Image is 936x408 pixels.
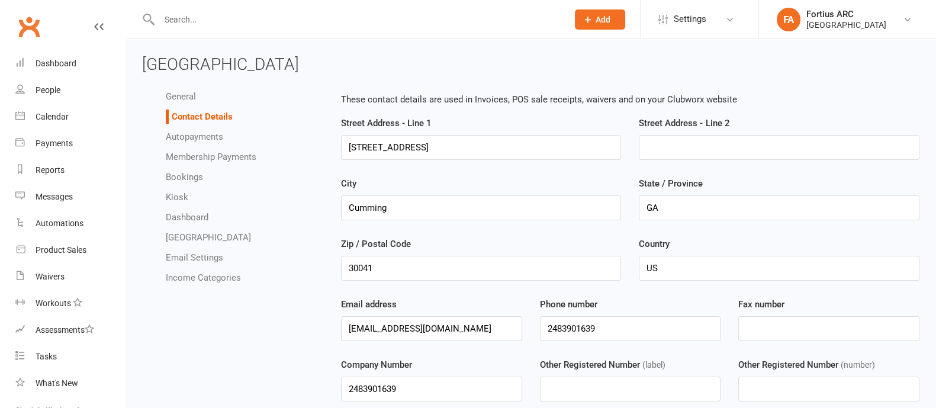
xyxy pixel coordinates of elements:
div: Dashboard [36,59,76,68]
a: Income Categories [166,272,241,283]
div: What's New [36,378,78,388]
a: Automations [15,210,125,237]
a: General [166,91,196,102]
span: [GEOGRAPHIC_DATA] [142,54,299,74]
label: Company Number [341,358,412,372]
div: Automations [36,219,83,228]
label: Country [639,237,670,251]
label: Zip / Postal Code [341,237,411,251]
label: Email address [341,297,397,311]
div: Reports [36,165,65,175]
div: Calendar [36,112,69,121]
a: Membership Payments [166,152,256,162]
label: Other Registered Number [738,358,838,372]
span: (label) [642,360,665,370]
div: Fortius ARC [806,9,886,20]
span: (number) [841,360,875,370]
a: Bookings [166,172,203,182]
a: Dashboard [166,212,208,223]
a: Payments [15,130,125,157]
div: Tasks [36,352,57,361]
label: Phone number [540,297,597,311]
a: Contact Details [172,111,233,122]
label: State / Province [639,176,703,191]
a: Reports [15,157,125,184]
p: These contact details are used in Invoices, POS sale receipts, waivers and on your Clubworx website [341,92,919,107]
a: Workouts [15,290,125,317]
div: FA [777,8,800,31]
div: Messages [36,192,73,201]
a: Product Sales [15,237,125,264]
input: Search... [156,11,559,28]
div: Product Sales [36,245,86,255]
div: People [36,85,60,95]
button: Add [575,9,625,30]
a: Dashboard [15,50,125,77]
span: Settings [674,6,706,33]
a: [GEOGRAPHIC_DATA] [166,232,251,243]
span: Add [596,15,610,24]
a: Assessments [15,317,125,343]
a: Autopayments [166,131,223,142]
label: Street Address - Line 1 [341,116,432,130]
a: Kiosk [166,192,188,203]
div: Assessments [36,325,94,335]
label: City [341,176,356,191]
div: [GEOGRAPHIC_DATA] [806,20,886,30]
label: Other Registered Number [540,358,640,372]
div: Waivers [36,272,65,281]
a: Clubworx [14,12,44,41]
a: What's New [15,370,125,397]
a: Waivers [15,264,125,290]
label: Fax number [738,297,784,311]
a: Email Settings [166,252,223,263]
a: People [15,77,125,104]
a: Calendar [15,104,125,130]
div: Workouts [36,298,71,308]
a: Tasks [15,343,125,370]
label: Street Address - Line 2 [639,116,729,130]
a: Messages [15,184,125,210]
div: Payments [36,139,73,148]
